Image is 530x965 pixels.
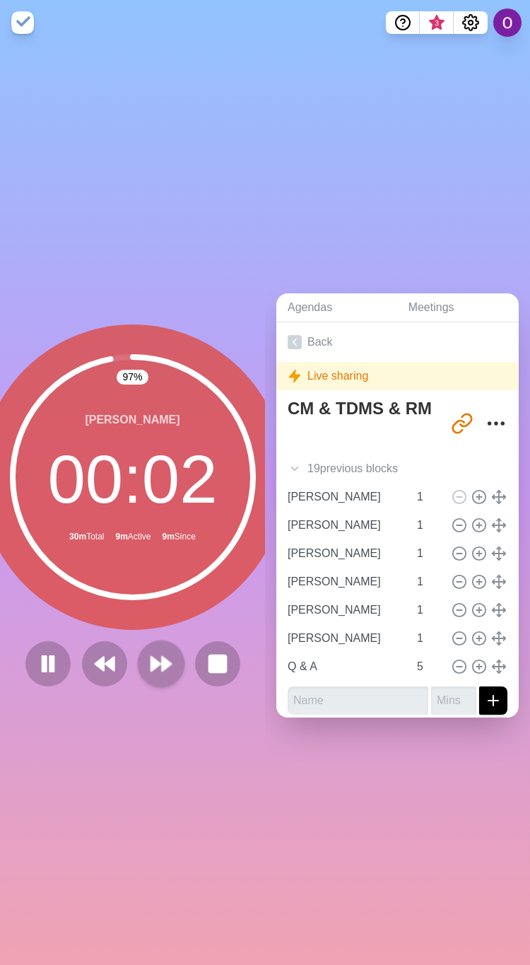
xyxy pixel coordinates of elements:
input: Mins [431,686,476,715]
input: Name [288,686,428,715]
input: Mins [411,539,445,568]
input: Mins [411,568,445,596]
input: Name [282,539,408,568]
a: Agendas [276,293,397,322]
span: s [392,460,398,477]
input: Name [282,568,408,596]
a: Meetings [397,293,519,322]
input: Mins [411,511,445,539]
img: timeblocks logo [11,11,34,34]
input: Name [282,624,408,653]
button: More [482,409,510,438]
input: Name [282,653,408,681]
input: Mins [411,596,445,624]
span: 3 [431,18,442,29]
button: Settings [454,11,488,34]
div: 19 previous block [276,455,519,483]
input: Name [282,596,408,624]
input: Mins [411,653,445,681]
input: Mins [411,624,445,653]
input: Name [282,511,408,539]
button: Share link [448,409,476,438]
input: Name [282,483,408,511]
div: Live sharing [276,362,519,390]
button: Help [386,11,420,34]
input: Mins [411,483,445,511]
a: Back [276,322,519,362]
button: What’s new [420,11,454,34]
